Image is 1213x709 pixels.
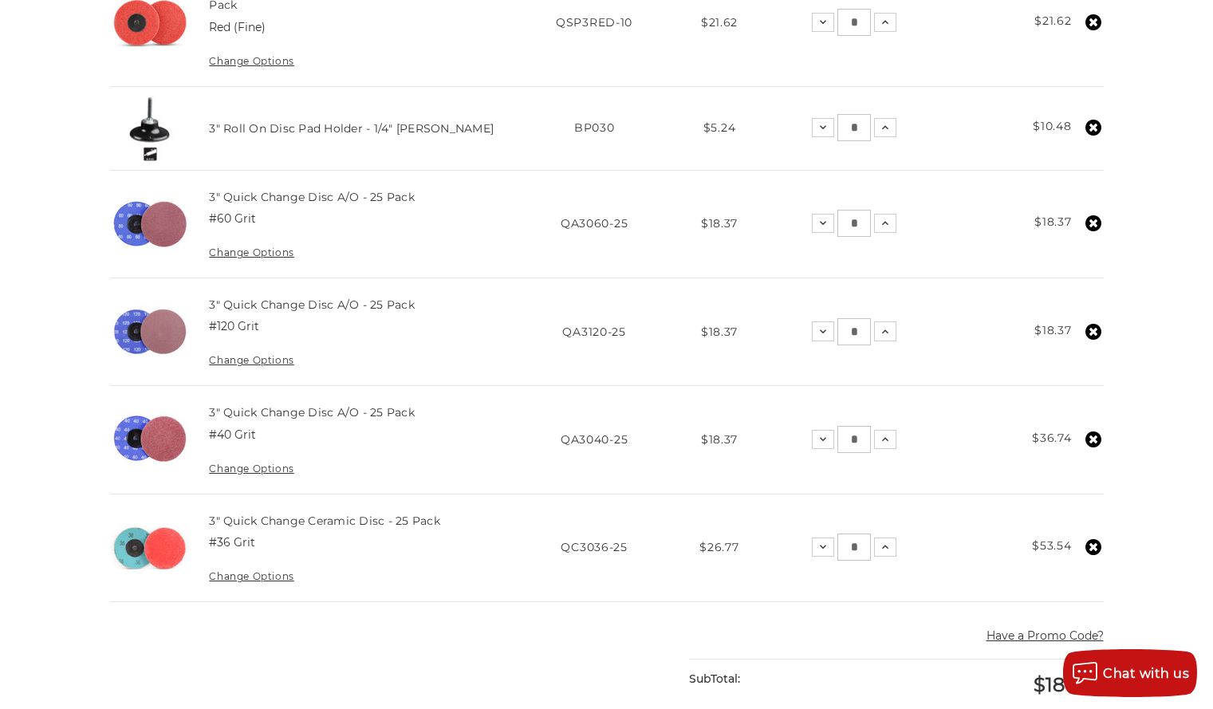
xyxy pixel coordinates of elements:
strong: $21.62 [1034,14,1071,28]
input: 3" Quick Change Surface Preparation Discs - 10 Pack Quantity: [837,9,871,36]
button: Chat with us [1063,649,1197,697]
span: QA3060-25 [561,216,628,230]
input: 3" Quick Change Disc A/O - 25 Pack Quantity: [837,318,871,345]
div: SubTotal: [689,660,896,699]
img: 3" Quick Change Disc A/O - 25 Pack [110,184,190,264]
a: Change Options [209,463,293,475]
img: 3" Quick Change Disc A/O - 25 Pack [110,292,190,372]
a: 3" Roll On Disc Pad Holder - 1/4" [PERSON_NAME] [209,121,494,136]
strong: $18.37 [1034,323,1071,337]
a: Change Options [209,55,293,67]
dd: #40 Grit [209,427,256,443]
strong: $18.37 [1034,215,1071,229]
strong: $53.54 [1032,538,1071,553]
span: $21.62 [701,15,738,30]
span: QC3036-25 [561,540,627,554]
strong: $36.74 [1032,431,1071,445]
dd: #60 Grit [209,211,256,227]
a: 3" Quick Change Disc A/O - 25 Pack [209,405,415,419]
input: 3" Quick Change Disc A/O - 25 Pack Quantity: [837,210,871,237]
span: $18.37 [701,432,738,447]
a: 3" Quick Change Disc A/O - 25 Pack [209,190,415,204]
img: 3" Quick Change Disc A/O - 25 Pack [110,400,190,479]
strong: $10.48 [1033,119,1071,133]
span: QA3040-25 [561,432,628,447]
img: 3" Roll On Disc Pad Holder - 1/4" Shank [110,89,190,168]
span: $18.37 [701,325,738,339]
input: 3" Quick Change Disc A/O - 25 Pack Quantity: [837,426,871,453]
dd: #36 Grit [209,534,255,551]
dd: #120 Grit [209,318,259,335]
span: Chat with us [1103,666,1189,681]
img: 3" Quick Change Ceramic Disc - 25 Pack [110,508,190,588]
span: QA3120-25 [562,325,625,339]
input: 3" Quick Change Ceramic Disc - 25 Pack Quantity: [837,534,871,561]
button: Have a Promo Code? [987,628,1104,644]
a: Change Options [209,570,293,582]
dd: Red (Fine) [209,19,266,36]
a: 3" Quick Change Ceramic Disc - 25 Pack [209,514,440,528]
span: $18.37 [701,216,738,230]
a: Change Options [209,246,293,258]
a: 3" Quick Change Disc A/O - 25 Pack [209,297,415,312]
a: Change Options [209,354,293,366]
span: $26.77 [699,540,738,554]
span: $5.24 [703,120,736,135]
span: BP030 [574,120,615,135]
span: QSP3RED-10 [556,15,632,30]
input: 3" Roll On Disc Pad Holder - 1/4" Shank Quantity: [837,114,871,141]
span: $180.74 [1034,673,1104,696]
